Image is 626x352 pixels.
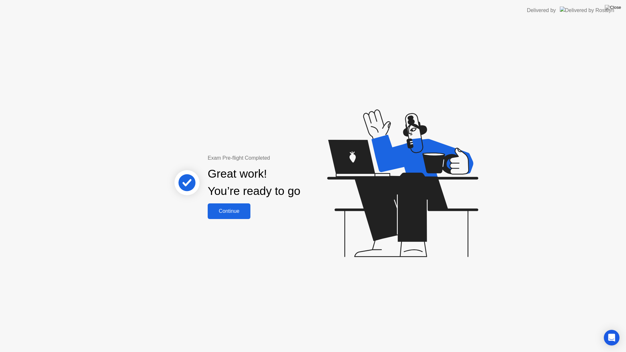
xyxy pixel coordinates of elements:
img: Close [605,5,621,10]
button: Continue [208,203,250,219]
img: Delivered by Rosalyn [560,7,614,14]
div: Open Intercom Messenger [604,330,619,345]
div: Continue [210,208,248,214]
div: Exam Pre-flight Completed [208,154,342,162]
div: Delivered by [527,7,556,14]
div: Great work! You’re ready to go [208,165,300,200]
